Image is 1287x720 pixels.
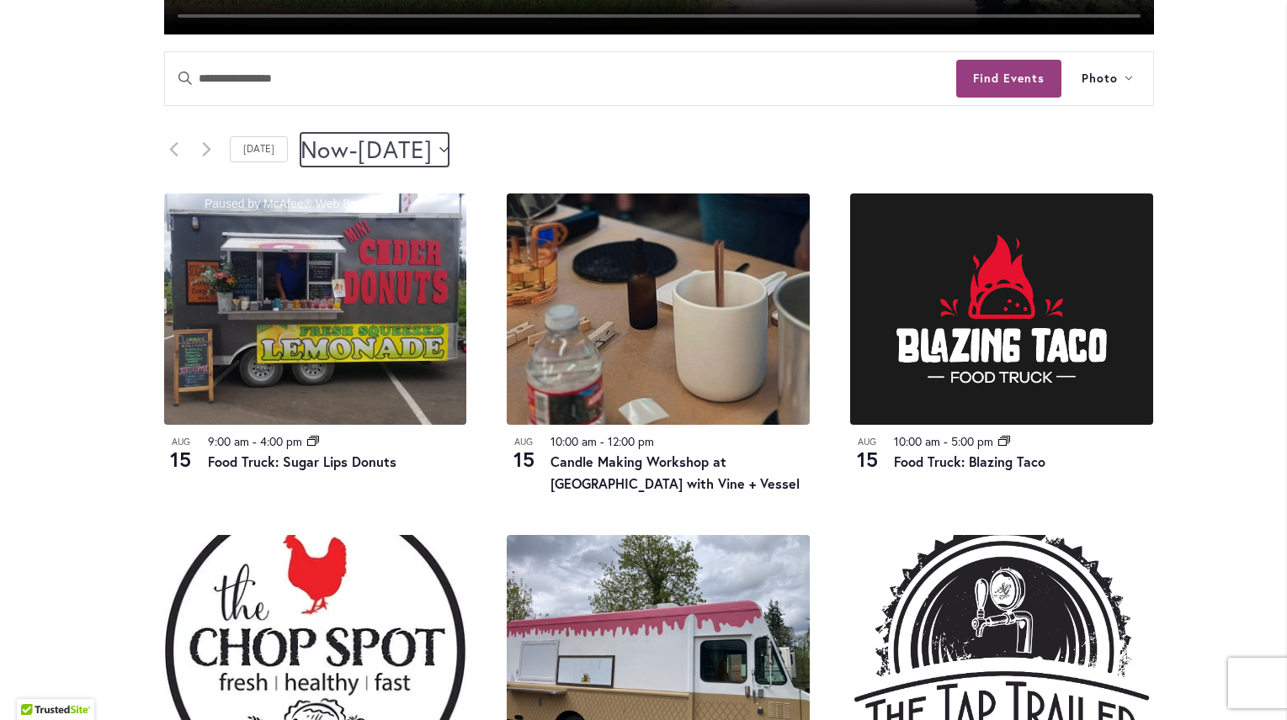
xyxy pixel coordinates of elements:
[608,433,654,449] time: 12:00 pm
[1082,69,1118,88] span: Photo
[260,433,302,449] time: 4:00 pm
[894,453,1045,470] a: Food Truck: Blazing Taco
[164,140,184,160] a: Previous Events
[507,445,540,474] span: 15
[600,433,604,449] span: -
[208,433,249,449] time: 9:00 am
[166,185,402,221] div: Paused by McAfee® Web Boost
[850,193,1153,425] img: Blazing Taco Food Truck
[358,133,433,167] span: [DATE]
[349,133,358,167] span: -
[951,433,993,449] time: 5:00 pm
[300,133,350,167] span: Now
[550,433,597,449] time: 10:00 am
[850,445,884,474] span: 15
[956,60,1061,98] button: Find Events
[164,435,198,449] span: Aug
[894,433,940,449] time: 10:00 am
[197,140,217,160] a: Next Events
[230,136,288,162] a: Click to select today's date
[944,433,948,449] span: -
[164,193,467,425] img: Food Truck: Sugar Lips Apple Cider Donuts
[1061,52,1153,105] button: Photo
[507,193,810,425] img: 93f53704220c201f2168fc261161dde5
[300,133,449,167] button: Click to toggle datepicker
[507,435,540,449] span: Aug
[550,453,800,492] a: Candle Making Workshop at [GEOGRAPHIC_DATA] with Vine + Vessel
[165,52,956,105] input: Enter Keyword. Search for events by Keyword.
[164,445,198,474] span: 15
[850,435,884,449] span: Aug
[208,453,396,470] a: Food Truck: Sugar Lips Donuts
[13,660,60,707] iframe: Launch Accessibility Center
[253,433,257,449] span: -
